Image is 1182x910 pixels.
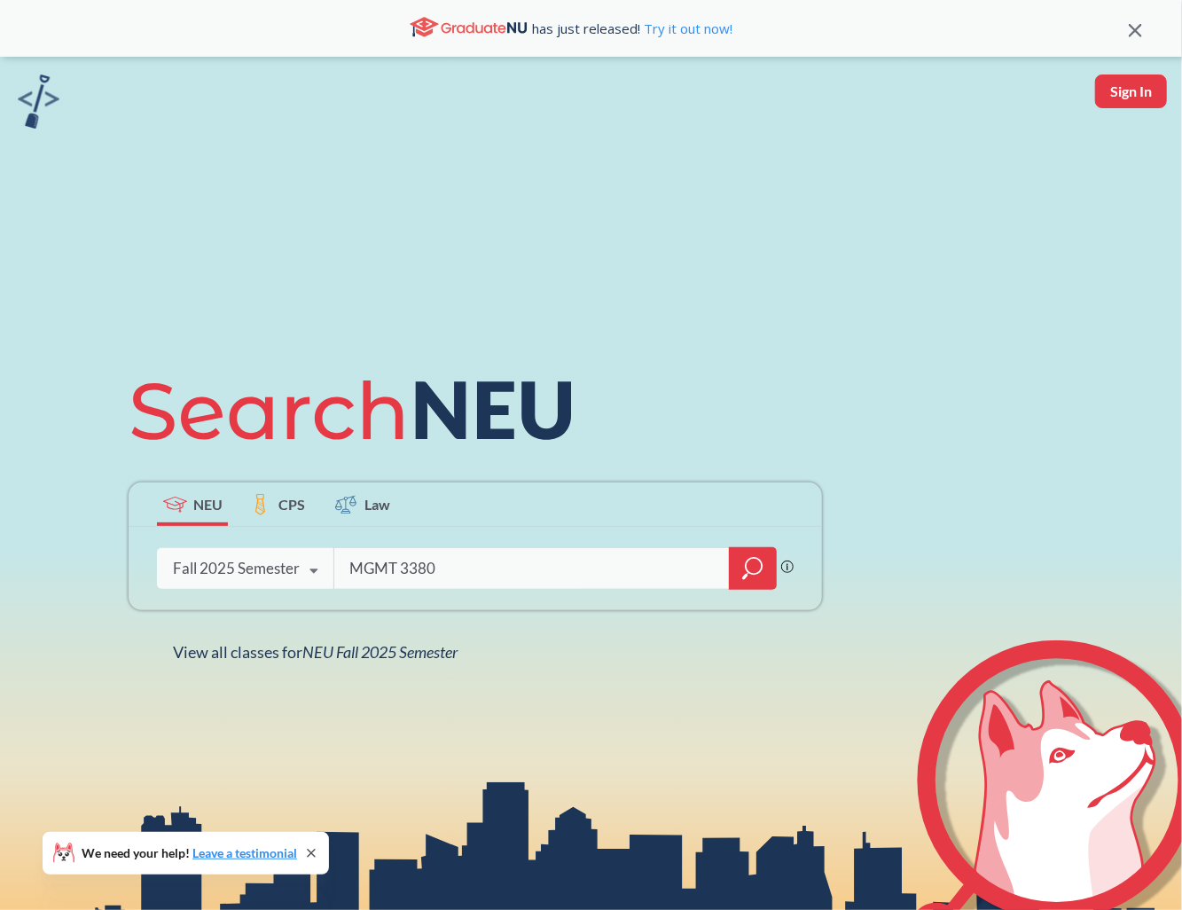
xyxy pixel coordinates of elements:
svg: magnifying glass [742,556,763,581]
img: sandbox logo [18,75,59,129]
span: We need your help! [82,847,297,859]
a: Leave a testimonial [192,845,297,860]
span: NEU Fall 2025 Semester [302,642,458,662]
span: CPS [278,494,305,514]
span: View all classes for [173,642,458,662]
span: NEU [193,494,223,514]
a: Try it out now! [640,20,732,37]
span: has just released! [532,19,732,38]
div: Fall 2025 Semester [173,559,300,578]
div: magnifying glass [729,547,777,590]
button: Sign In [1095,75,1167,108]
input: Class, professor, course number, "phrase" [348,550,716,587]
span: Law [364,494,390,514]
a: sandbox logo [18,75,59,134]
